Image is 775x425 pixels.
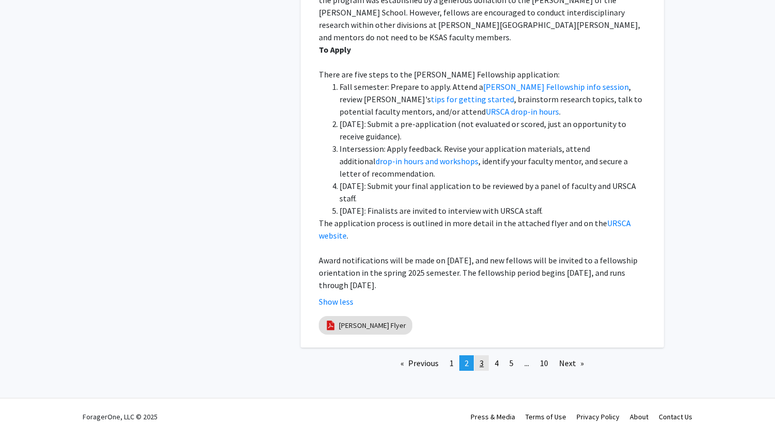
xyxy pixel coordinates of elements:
[479,358,484,368] span: 3
[577,412,619,421] a: Privacy Policy
[319,255,639,290] span: Award notifications will be made on [DATE], and new fellows will be invited to a fellowship orien...
[319,295,353,308] button: Show less
[450,358,454,368] span: 1
[509,358,514,368] span: 5
[339,180,646,204] li: [DATE]: Submit your final application to be reviewed by a panel of faculty and URSCA staff.
[486,106,559,117] a: URSCA drop-in hours
[554,355,589,371] a: Next page
[494,358,499,368] span: 4
[301,355,664,371] ul: Pagination
[325,320,336,331] img: pdf_icon.png
[319,218,607,228] span: The application process is outlined in more detail in the attached flyer and on the
[630,412,648,421] a: About
[319,44,351,55] strong: To Apply
[524,358,529,368] span: ...
[431,94,514,104] a: tips for getting started
[395,355,444,371] a: Previous page
[347,230,348,241] span: .
[471,412,515,421] a: Press & Media
[339,143,646,180] li: Intersession: Apply feedback. Revise your application materials, attend additional , identify you...
[339,81,646,118] li: Fall semester: Prepare to apply. Attend a , review [PERSON_NAME]'s , brainstorm research topics, ...
[659,412,692,421] a: Contact Us
[339,118,646,143] li: [DATE]: Submit a pre-application (not evaluated or scored, just an opportunity to receive guidance).
[8,379,44,417] iframe: Chat
[376,156,478,166] a: drop-in hours and workshops
[525,412,566,421] a: Terms of Use
[540,358,548,368] span: 10
[339,204,646,217] li: [DATE]: Finalists are invited to interview with URSCA staff.
[339,320,406,331] a: [PERSON_NAME] Flyer
[464,358,469,368] span: 2
[319,69,560,80] span: There are five steps to the [PERSON_NAME] Fellowship application:
[483,82,629,92] a: [PERSON_NAME] Fellowship info session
